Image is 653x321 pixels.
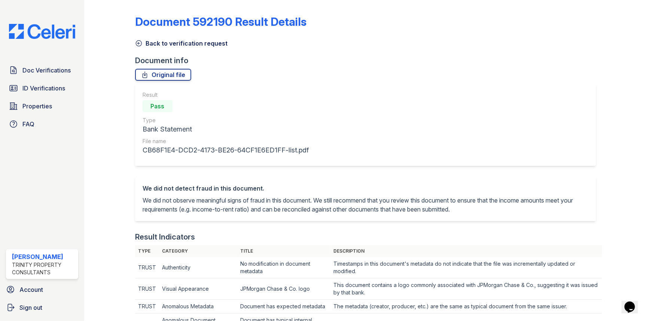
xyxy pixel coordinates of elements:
th: Title [237,245,331,257]
a: Back to verification request [135,39,228,48]
span: Account [19,285,43,294]
div: Document info [135,55,602,66]
td: Anomalous Metadata [159,300,237,314]
a: Original file [135,69,191,81]
a: ID Verifications [6,81,78,96]
th: Type [135,245,159,257]
span: FAQ [22,120,34,129]
div: Pass [143,100,173,112]
td: Visual Appearance [159,278,237,300]
span: ID Verifications [22,84,65,93]
span: Sign out [19,303,42,312]
td: TRUST [135,278,159,300]
th: Category [159,245,237,257]
th: Description [331,245,602,257]
td: TRUST [135,257,159,278]
div: Result [143,91,309,99]
span: Doc Verifications [22,66,71,75]
td: Document has expected metadata [237,300,331,314]
td: Timestamps in this document's metadata do not indicate that the file was incrementally updated or... [331,257,602,278]
a: Account [3,282,81,297]
a: Properties [6,99,78,114]
td: No modification in document metadata [237,257,331,278]
td: TRUST [135,300,159,314]
div: Bank Statement [143,124,309,135]
td: The metadata (creator, producer, etc.) are the same as typical document from the same issuer. [331,300,602,314]
div: Trinity Property Consultants [12,261,75,276]
iframe: chat widget [622,291,646,314]
a: Document 592190 Result Details [135,15,306,28]
a: Sign out [3,300,81,315]
div: [PERSON_NAME] [12,252,75,261]
td: Authenticity [159,257,237,278]
div: We did not detect fraud in this document. [143,184,589,193]
td: JPMorgan Chase & Co. logo [237,278,331,300]
a: FAQ [6,117,78,132]
a: Doc Verifications [6,63,78,78]
img: CE_Logo_Blue-a8612792a0a2168367f1c8372b55b34899dd931a85d93a1a3d3e32e68fde9ad4.png [3,24,81,39]
div: Result Indicators [135,232,195,242]
span: Properties [22,102,52,111]
div: File name [143,138,309,145]
p: We did not observe meaningful signs of fraud in this document. We still recommend that you review... [143,196,589,214]
div: Type [143,117,309,124]
td: This document contains a logo commonly associated with JPMorgan Chase & Co., suggesting it was is... [331,278,602,300]
div: CB68F1E4-DCD2-4173-BE26-64CF1E6ED1FF-list.pdf [143,145,309,155]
